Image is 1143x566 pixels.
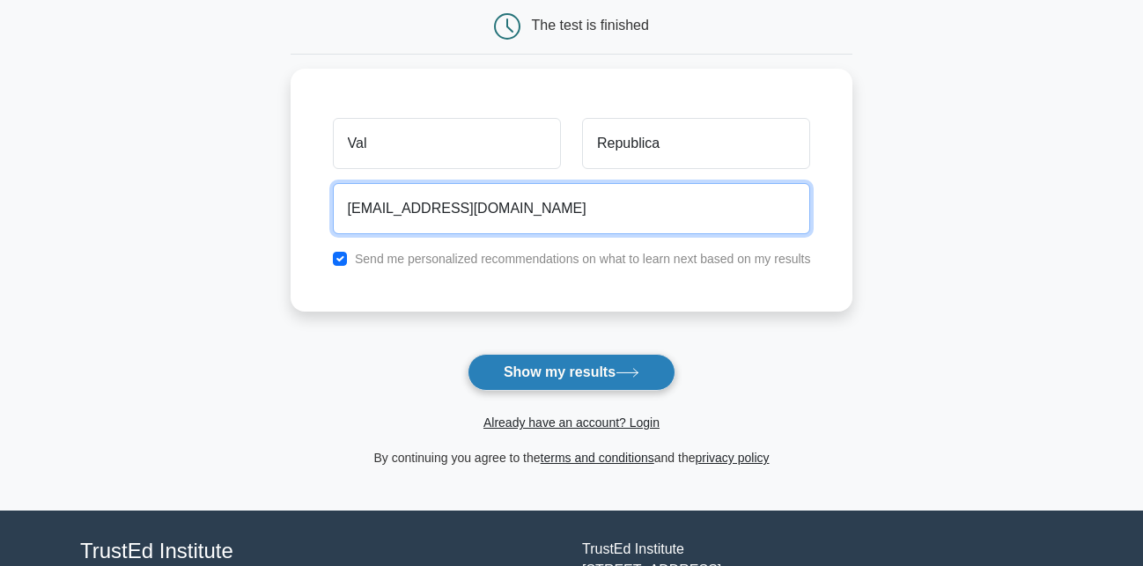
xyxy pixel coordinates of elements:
label: Send me personalized recommendations on what to learn next based on my results [355,252,811,266]
div: By continuing you agree to the and the [280,447,864,468]
input: Last name [582,118,810,169]
input: First name [333,118,561,169]
a: privacy policy [696,451,770,465]
div: The test is finished [532,18,649,33]
h4: TrustEd Institute [80,539,561,564]
input: Email [333,183,811,234]
button: Show my results [468,354,675,391]
a: Already have an account? Login [483,415,660,430]
a: terms and conditions [541,451,654,465]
